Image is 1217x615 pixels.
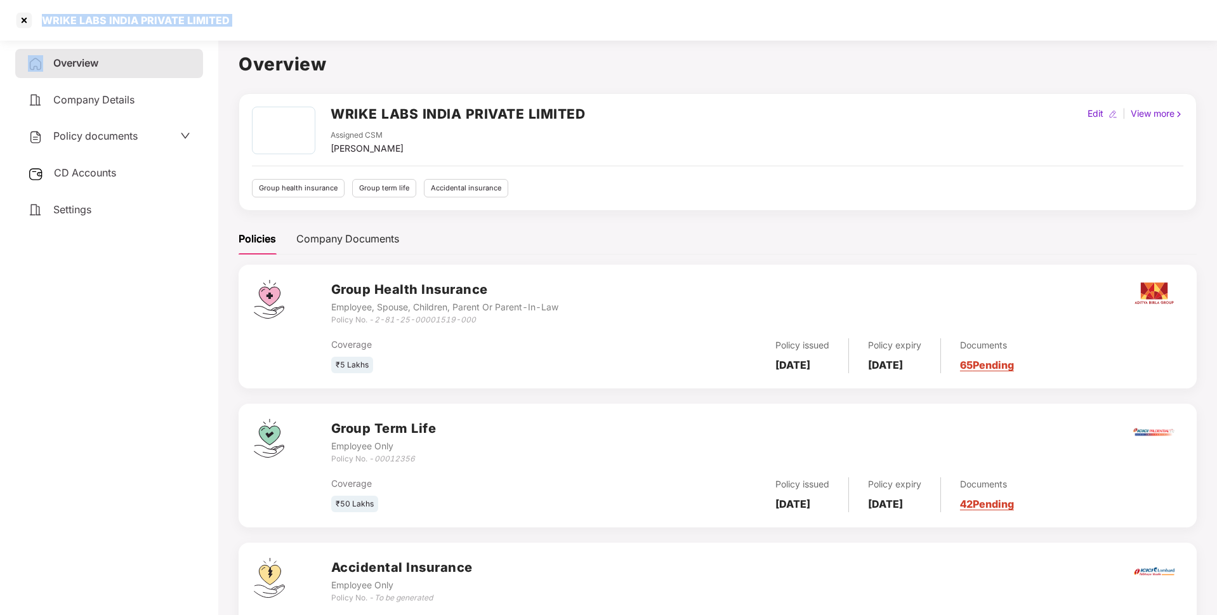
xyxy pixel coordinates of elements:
[239,50,1197,78] h1: Overview
[252,179,345,197] div: Group health insurance
[424,179,508,197] div: Accidental insurance
[28,93,43,108] img: svg+xml;base64,PHN2ZyB4bWxucz0iaHR0cDovL3d3dy53My5vcmcvMjAwMC9zdmciIHdpZHRoPSIyNCIgaGVpZ2h0PSIyNC...
[1085,107,1106,121] div: Edit
[331,103,585,124] h2: WRIKE LABS INDIA PRIVATE LIMITED
[331,142,404,155] div: [PERSON_NAME]
[254,280,284,319] img: svg+xml;base64,PHN2ZyB4bWxucz0iaHR0cDovL3d3dy53My5vcmcvMjAwMC9zdmciIHdpZHRoPSI0Ny43MTQiIGhlaWdodD...
[239,231,276,247] div: Policies
[775,338,829,352] div: Policy issued
[331,338,615,352] div: Coverage
[296,231,399,247] div: Company Documents
[374,315,476,324] i: 2-81-25-00001519-000
[53,129,138,142] span: Policy documents
[53,56,98,69] span: Overview
[331,453,437,465] div: Policy No. -
[960,359,1014,371] a: 65 Pending
[868,498,903,510] b: [DATE]
[374,454,415,463] i: 00012356
[1132,410,1176,454] img: iciciprud.png
[331,129,404,142] div: Assigned CSM
[1131,564,1177,579] img: icici.png
[331,578,473,592] div: Employee Only
[868,477,921,491] div: Policy expiry
[1132,271,1176,315] img: aditya.png
[775,498,810,510] b: [DATE]
[1128,107,1186,121] div: View more
[331,558,473,578] h3: Accidental Insurance
[53,203,91,216] span: Settings
[775,359,810,371] b: [DATE]
[54,166,116,179] span: CD Accounts
[331,300,558,314] div: Employee, Spouse, Children, Parent Or Parent-In-Law
[331,419,437,439] h3: Group Term Life
[960,338,1014,352] div: Documents
[331,357,373,374] div: ₹5 Lakhs
[1120,107,1128,121] div: |
[374,593,433,602] i: To be generated
[180,131,190,141] span: down
[352,179,416,197] div: Group term life
[331,496,378,513] div: ₹50 Lakhs
[28,56,43,72] img: svg+xml;base64,PHN2ZyB4bWxucz0iaHR0cDovL3d3dy53My5vcmcvMjAwMC9zdmciIHdpZHRoPSIyNCIgaGVpZ2h0PSIyNC...
[331,280,558,300] h3: Group Health Insurance
[28,202,43,218] img: svg+xml;base64,PHN2ZyB4bWxucz0iaHR0cDovL3d3dy53My5vcmcvMjAwMC9zdmciIHdpZHRoPSIyNCIgaGVpZ2h0PSIyNC...
[34,14,230,27] div: WRIKE LABS INDIA PRIVATE LIMITED
[960,477,1014,491] div: Documents
[331,592,473,604] div: Policy No. -
[868,338,921,352] div: Policy expiry
[1108,110,1117,119] img: editIcon
[331,439,437,453] div: Employee Only
[868,359,903,371] b: [DATE]
[1174,110,1183,119] img: rightIcon
[331,314,558,326] div: Policy No. -
[775,477,829,491] div: Policy issued
[53,93,135,106] span: Company Details
[960,498,1014,510] a: 42 Pending
[331,477,615,491] div: Coverage
[254,558,285,598] img: svg+xml;base64,PHN2ZyB4bWxucz0iaHR0cDovL3d3dy53My5vcmcvMjAwMC9zdmciIHdpZHRoPSI0OS4zMjEiIGhlaWdodD...
[28,129,43,145] img: svg+xml;base64,PHN2ZyB4bWxucz0iaHR0cDovL3d3dy53My5vcmcvMjAwMC9zdmciIHdpZHRoPSIyNCIgaGVpZ2h0PSIyNC...
[254,419,284,458] img: svg+xml;base64,PHN2ZyB4bWxucz0iaHR0cDovL3d3dy53My5vcmcvMjAwMC9zdmciIHdpZHRoPSI0Ny43MTQiIGhlaWdodD...
[28,166,44,182] img: svg+xml;base64,PHN2ZyB3aWR0aD0iMjUiIGhlaWdodD0iMjQiIHZpZXdCb3g9IjAgMCAyNSAyNCIgZmlsbD0ibm9uZSIgeG...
